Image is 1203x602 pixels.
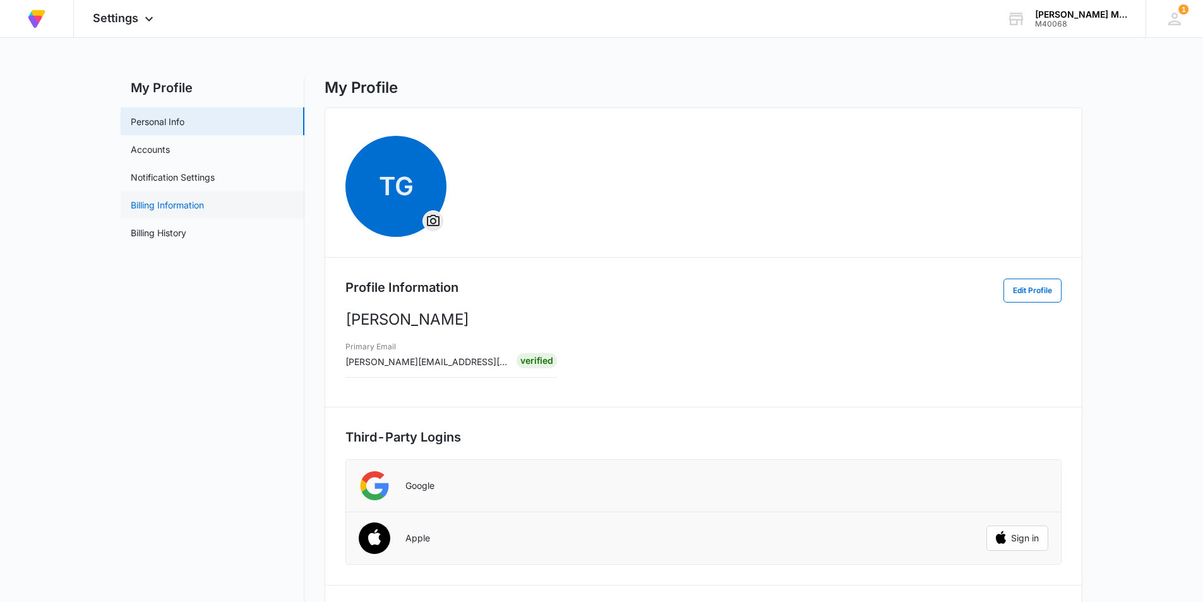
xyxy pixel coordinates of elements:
[345,428,1062,447] h2: Third-Party Logins
[25,8,48,30] img: Volusion
[131,198,204,212] a: Billing Information
[345,341,508,352] h3: Primary Email
[345,136,446,237] span: TGOverflow Menu
[131,143,170,156] a: Accounts
[1178,4,1188,15] span: 1
[405,480,434,491] p: Google
[1035,9,1127,20] div: account name
[121,78,304,97] h2: My Profile
[93,11,138,25] span: Settings
[423,211,443,231] button: Overflow Menu
[1003,279,1062,303] button: Edit Profile
[345,278,458,297] h2: Profile Information
[980,472,1055,500] iframe: Sign in with Google Button
[131,171,215,184] a: Notification Settings
[517,353,557,368] div: Verified
[405,533,430,544] p: Apple
[131,226,186,239] a: Billing History
[351,515,398,563] img: Apple
[345,356,570,367] span: [PERSON_NAME][EMAIL_ADDRESS][DOMAIN_NAME]
[345,308,1062,331] p: [PERSON_NAME]
[1035,20,1127,28] div: account id
[345,136,446,237] span: TG
[359,470,390,502] img: Google
[325,78,398,97] h1: My Profile
[986,526,1048,551] button: Sign in
[1178,4,1188,15] div: notifications count
[131,115,184,128] a: Personal Info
